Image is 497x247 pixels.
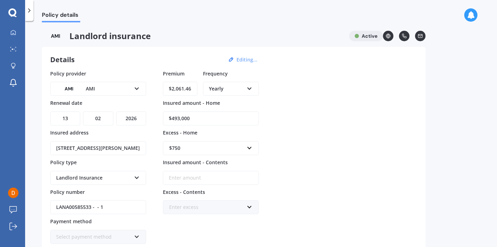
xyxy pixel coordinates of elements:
input: Enter address [50,141,146,155]
span: Policy provider [50,70,86,77]
span: Excess - Home [163,129,197,136]
input: Enter amount [163,82,197,96]
input: Enter policy number [50,200,146,214]
span: Frequency [203,70,228,77]
span: Premium [163,70,185,77]
div: AMI [56,85,131,93]
img: ACg8ocK7TYjoSqbML1uvn5KNV5TeFsPsPbONlQ3lLjs7tSTGlkd-rg=s96-c [8,188,18,198]
img: AMI-text-1.webp [42,31,69,41]
span: Policy type [50,159,77,166]
input: Enter amount [163,111,259,125]
button: Editing... [234,57,259,63]
span: Landlord insurance [42,31,344,41]
span: Payment method [50,218,92,225]
input: Enter amount [163,171,259,185]
span: Policy number [50,188,85,195]
span: Renewal date [50,100,82,106]
div: Landlord Insurance [56,174,131,182]
span: Insured address [50,129,89,136]
div: Yearly [209,85,244,93]
span: Policy details [42,12,80,21]
img: AMI-text-1.webp [56,84,82,94]
span: Excess - Contents [163,188,205,195]
span: Insured amount - Contents [163,159,228,166]
div: $750 [169,144,244,152]
div: Enter excess [169,203,244,211]
span: Insured amount - Home [163,100,220,106]
h3: Details [50,55,75,64]
div: Select payment method [56,233,131,241]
